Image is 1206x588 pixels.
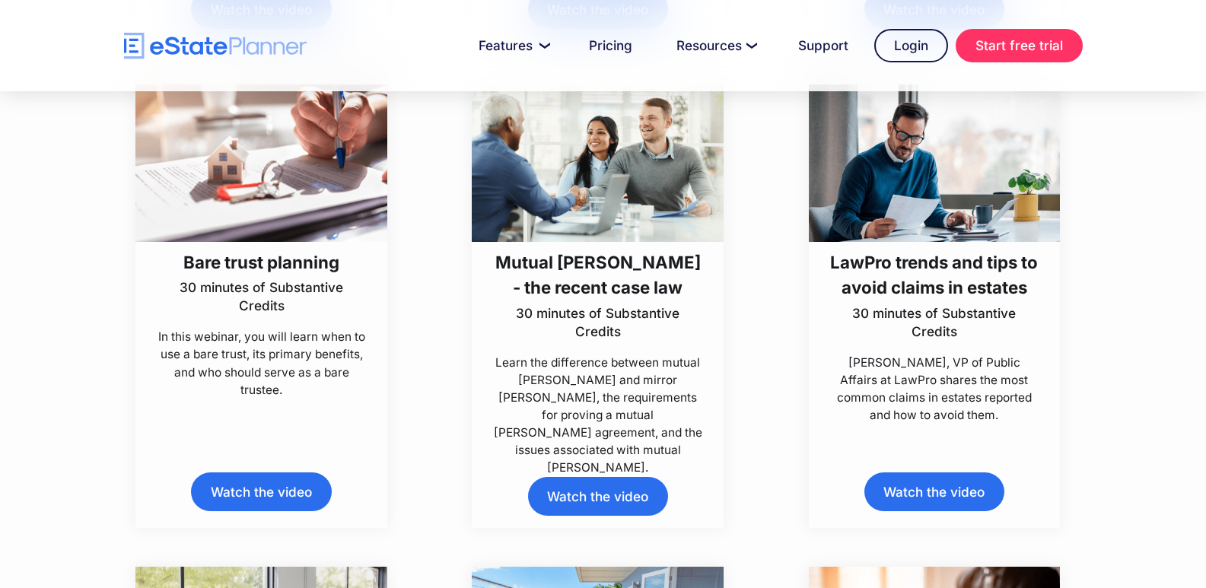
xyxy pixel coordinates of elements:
[493,354,703,477] p: Learn the difference between mutual [PERSON_NAME] and mirror [PERSON_NAME], the requirements for ...
[493,304,703,341] p: 30 minutes of Substantive Credits
[528,477,668,516] a: Watch the video
[191,472,331,511] a: Watch the video
[956,29,1083,62] a: Start free trial
[874,29,948,62] a: Login
[829,250,1039,300] h3: LawPro trends and tips to avoid claims in estates
[780,30,867,61] a: Support
[829,354,1039,424] p: [PERSON_NAME], VP of Public Affairs at LawPro shares the most common claims in estates reported a...
[157,278,367,315] p: 30 minutes of Substantive Credits
[864,472,1004,511] a: Watch the video
[157,250,367,275] h3: Bare trust planning
[472,84,724,477] a: Mutual [PERSON_NAME] - the recent case law30 minutes of Substantive CreditsLearn the difference b...
[571,30,651,61] a: Pricing
[658,30,772,61] a: Resources
[809,84,1061,424] a: LawPro trends and tips to avoid claims in estates30 minutes of Substantive Credits[PERSON_NAME], ...
[157,328,367,399] p: In this webinar, you will learn when to use a bare trust, its primary benefits, and who should se...
[135,84,387,399] a: Bare trust planning30 minutes of Substantive CreditsIn this webinar, you will learn when to use a...
[460,30,563,61] a: Features
[493,250,703,300] h3: Mutual [PERSON_NAME] - the recent case law
[829,304,1039,341] p: 30 minutes of Substantive Credits
[124,33,307,59] a: home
